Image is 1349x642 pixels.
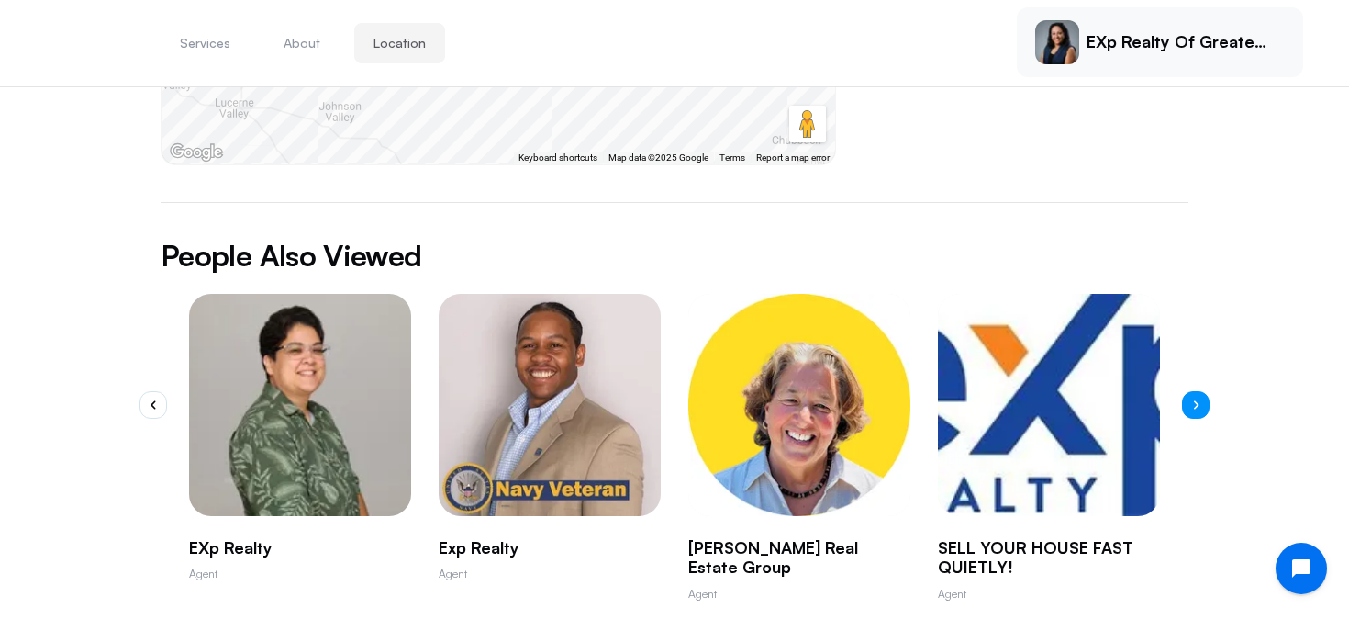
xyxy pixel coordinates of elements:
button: Keyboard shortcuts [518,152,597,164]
swiper-slide: 2 / 10 [189,294,411,583]
p: SELL YOUR HOUSE FAST QUIETLY! [938,538,1160,578]
img: Google [166,141,227,164]
span: Map data ©2025 Google [608,152,708,163]
p: Agent [439,565,661,582]
button: Services [161,23,250,63]
a: Mark Smith JrExp RealtyAgent [439,294,661,583]
p: eXp Realty of Greater LA [1087,32,1270,52]
swiper-slide: 5 / 10 [938,294,1160,603]
a: Madison Renteria eXp RealtyAgent [189,294,411,583]
swiper-slide: 3 / 10 [439,294,661,583]
img: Madison Renteria [189,294,411,516]
p: eXp Realty [189,538,411,558]
img: Vivienne Haroun [1035,20,1079,64]
a: Open this area in Google Maps (opens a new window) [166,141,227,164]
img: Tina Burke [688,294,910,516]
p: Agent [688,585,910,603]
a: Hernandez OscarSELL YOUR HOUSE FAST QUIETLY!Agent [938,294,1160,603]
button: About [264,23,340,63]
img: Hernandez Oscar [938,294,1160,516]
p: [PERSON_NAME] Real Estate Group [688,538,910,578]
button: Location [354,23,445,63]
h2: People Also Viewed [161,240,1188,272]
p: Agent [938,585,1160,603]
a: Report a map error [756,152,830,163]
p: Exp Realty [439,538,661,558]
p: Agent [189,565,411,582]
a: Terms (opens in new tab) [719,152,745,163]
a: Tina Burke[PERSON_NAME] Real Estate GroupAgent [688,294,910,603]
swiper-slide: 4 / 10 [688,294,910,603]
button: Drag Pegman onto the map to open Street View [789,106,826,142]
img: Mark Smith Jr [439,294,661,516]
